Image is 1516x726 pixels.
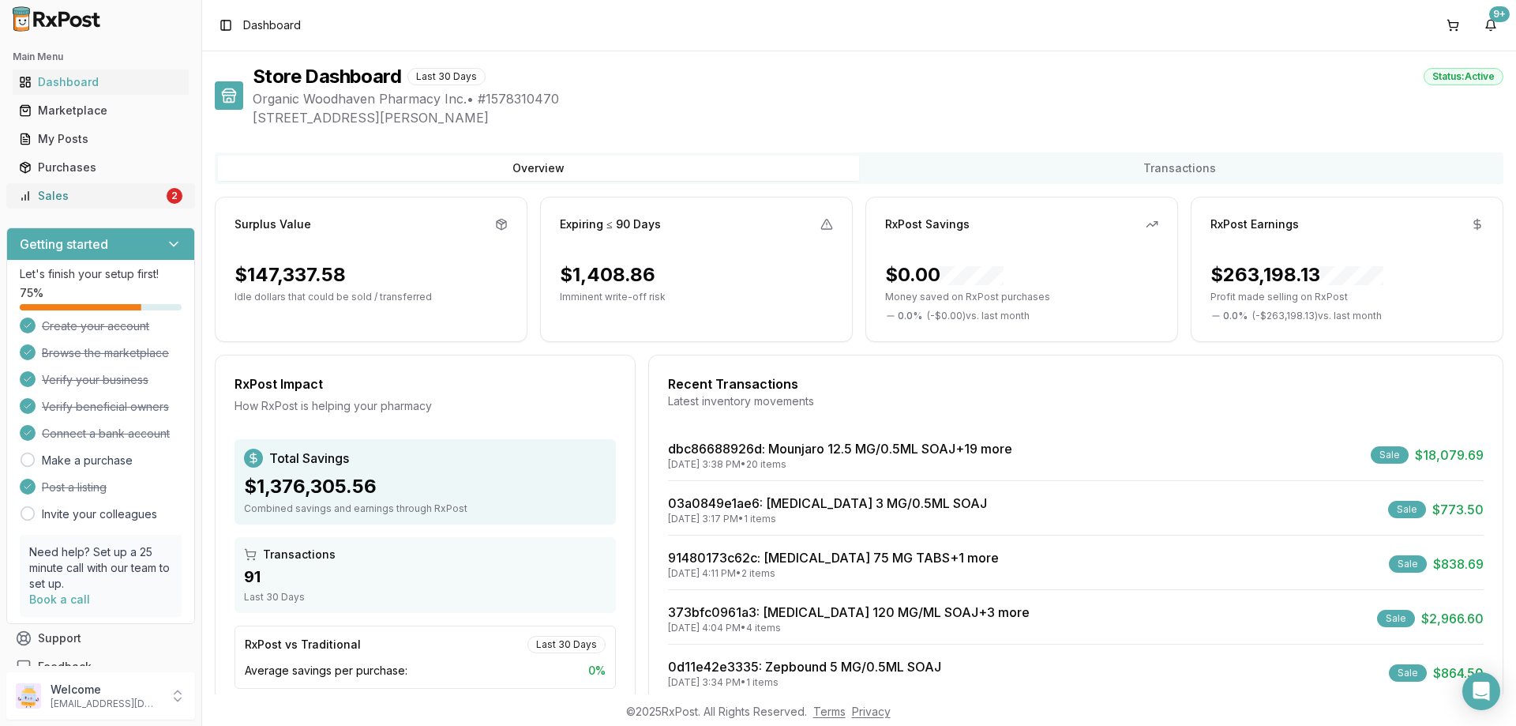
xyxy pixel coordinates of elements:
a: Sales2 [13,182,189,210]
div: Latest inventory movements [668,393,1484,409]
div: [DATE] 3:38 PM • 20 items [668,458,1012,471]
span: 0.0 % [898,310,922,322]
div: Expiring ≤ 90 Days [560,216,661,232]
button: Marketplace [6,98,195,123]
span: Connect a bank account [42,426,170,442]
div: 2 [167,188,182,204]
span: Verify your business [42,372,148,388]
span: $838.69 [1433,555,1484,574]
span: $864.50 [1433,664,1484,683]
span: Average savings per purchase: [245,663,407,679]
div: RxPost vs Traditional [245,637,361,653]
img: RxPost Logo [6,6,107,32]
a: Make a purchase [42,453,133,468]
div: RxPost Impact [235,374,616,393]
a: Invite your colleagues [42,506,157,522]
p: Money saved on RxPost purchases [885,291,1158,303]
h1: Store Dashboard [253,64,401,89]
button: 9+ [1478,13,1503,38]
a: Terms [813,705,846,718]
span: Transactions [263,547,336,562]
div: Sales [19,188,163,204]
div: $147,337.58 [235,262,346,288]
button: Purchases [6,155,195,180]
div: 9+ [1489,6,1510,22]
span: Browse the marketplace [42,345,169,361]
a: Purchases [13,153,189,182]
div: RxPost Earnings [1210,216,1299,232]
div: Purchases [19,160,182,175]
div: Surplus Value [235,216,311,232]
span: 0.0 % [1223,310,1248,322]
p: Let's finish your setup first! [20,266,182,282]
div: $1,408.86 [560,262,655,288]
div: [DATE] 4:11 PM • 2 items [668,567,999,580]
div: Recent Transactions [668,374,1484,393]
p: Profit made selling on RxPost [1210,291,1484,303]
div: How RxPost is helping your pharmacy [235,398,616,414]
h2: Main Menu [13,51,189,63]
nav: breadcrumb [243,17,301,33]
div: Marketplace [19,103,182,118]
span: 0 % [588,663,606,679]
a: 0d11e42e3335: Zepbound 5 MG/0.5ML SOAJ [668,659,941,675]
div: Last 30 Days [244,591,606,604]
span: Verify beneficial owners [42,399,169,415]
div: $1,376,305.56 [244,474,606,499]
button: Overview [218,156,859,181]
div: 91 [244,566,606,588]
a: Marketplace [13,96,189,125]
div: Status: Active [1424,68,1503,85]
p: Welcome [51,682,160,698]
h3: Getting started [20,235,108,254]
p: Need help? Set up a 25 minute call with our team to set up. [29,544,172,592]
p: Idle dollars that could be sold / transferred [235,291,508,303]
span: Dashboard [243,17,301,33]
div: Dashboard [19,74,182,90]
div: Sale [1377,610,1415,627]
a: My Posts [13,125,189,153]
button: Transactions [859,156,1500,181]
span: ( - $0.00 ) vs. last month [927,310,1030,322]
span: Create your account [42,318,149,334]
div: [DATE] 4:04 PM • 4 items [668,622,1030,634]
div: Open Intercom Messenger [1462,672,1500,710]
a: Privacy [852,705,891,718]
div: Last 30 Days [527,636,606,653]
a: Dashboard [13,68,189,96]
div: $263,198.13 [1210,262,1383,288]
span: 75 % [20,285,43,301]
div: RxPost Savings [885,216,970,232]
div: $0.00 [885,262,1004,288]
div: Combined savings and earnings through RxPost [244,502,606,515]
button: Sales2 [6,183,195,209]
p: Imminent write-off risk [560,291,833,303]
a: dbc86688926d: Mounjaro 12.5 MG/0.5ML SOAJ+19 more [668,441,1012,457]
p: [EMAIL_ADDRESS][DOMAIN_NAME] [51,698,160,710]
button: Dashboard [6,70,195,95]
a: 91480173c62c: [MEDICAL_DATA] 75 MG TABS+1 more [668,550,999,566]
span: Feedback [38,659,92,675]
img: User avatar [16,683,41,709]
div: [DATE] 3:17 PM • 1 items [668,513,987,525]
button: Feedback [6,653,195,681]
div: Sale [1389,664,1427,682]
span: Post a listing [42,480,107,495]
a: Book a call [29,592,90,606]
button: Support [6,624,195,653]
div: Sale [1389,555,1427,573]
button: My Posts [6,126,195,152]
span: [STREET_ADDRESS][PERSON_NAME] [253,108,1503,127]
div: Last 30 Days [407,68,486,85]
span: $18,079.69 [1415,446,1484,465]
div: Sale [1371,446,1409,464]
a: 373bfc0961a3: [MEDICAL_DATA] 120 MG/ML SOAJ+3 more [668,604,1030,620]
a: 03a0849e1ae6: [MEDICAL_DATA] 3 MG/0.5ML SOAJ [668,495,987,511]
span: $2,966.60 [1421,609,1484,628]
span: Total Savings [269,449,349,468]
div: My Posts [19,131,182,147]
div: [DATE] 3:34 PM • 1 items [668,676,941,689]
span: ( - $263,198.13 ) vs. last month [1252,310,1382,322]
div: Sale [1388,501,1426,518]
span: $773.50 [1432,500,1484,519]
